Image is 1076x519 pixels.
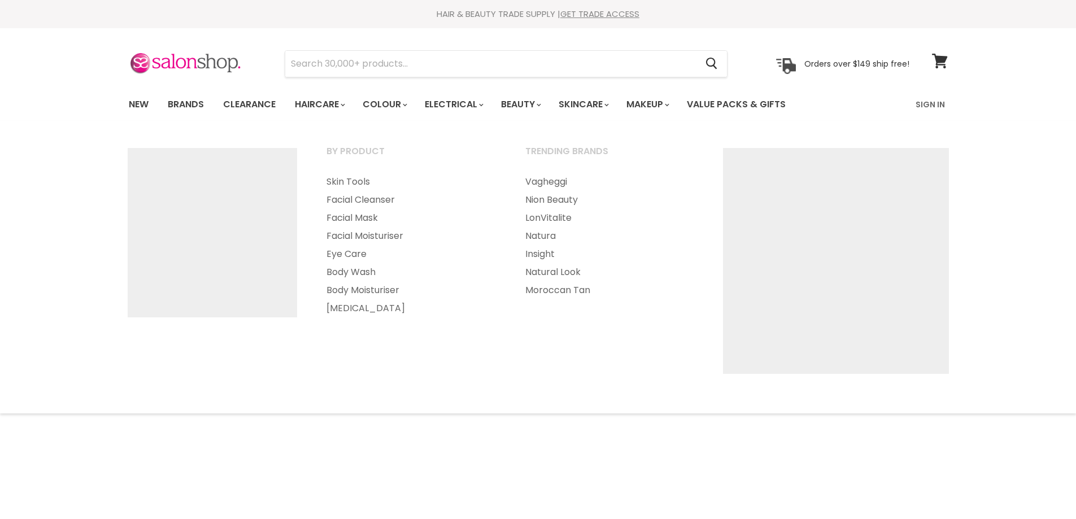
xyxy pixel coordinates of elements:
a: Trending Brands [511,142,708,171]
a: Makeup [618,93,676,116]
a: Sign In [909,93,952,116]
a: [MEDICAL_DATA] [312,299,509,317]
a: Brands [159,93,212,116]
input: Search [285,51,697,77]
a: Facial Moisturiser [312,227,509,245]
a: Body Moisturiser [312,281,509,299]
a: By Product [312,142,509,171]
a: Nion Beauty [511,191,708,209]
a: Haircare [286,93,352,116]
a: Beauty [493,93,548,116]
ul: Main menu [120,88,852,121]
a: Skin Tools [312,173,509,191]
a: Natura [511,227,708,245]
a: Natural Look [511,263,708,281]
form: Product [285,50,728,77]
a: Facial Mask [312,209,509,227]
ul: Main menu [511,173,708,299]
div: HAIR & BEAUTY TRADE SUPPLY | [115,8,962,20]
a: Eye Care [312,245,509,263]
a: Electrical [416,93,490,116]
a: Clearance [215,93,284,116]
a: Value Packs & Gifts [678,93,794,116]
a: Skincare [550,93,616,116]
a: Vagheggi [511,173,708,191]
a: New [120,93,157,116]
a: Facial Cleanser [312,191,509,209]
button: Search [697,51,727,77]
nav: Main [115,88,962,121]
a: Moroccan Tan [511,281,708,299]
a: Body Wash [312,263,509,281]
a: LonVitalite [511,209,708,227]
a: GET TRADE ACCESS [560,8,639,20]
a: Colour [354,93,414,116]
p: Orders over $149 ship free! [804,58,909,68]
ul: Main menu [312,173,509,317]
a: Insight [511,245,708,263]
